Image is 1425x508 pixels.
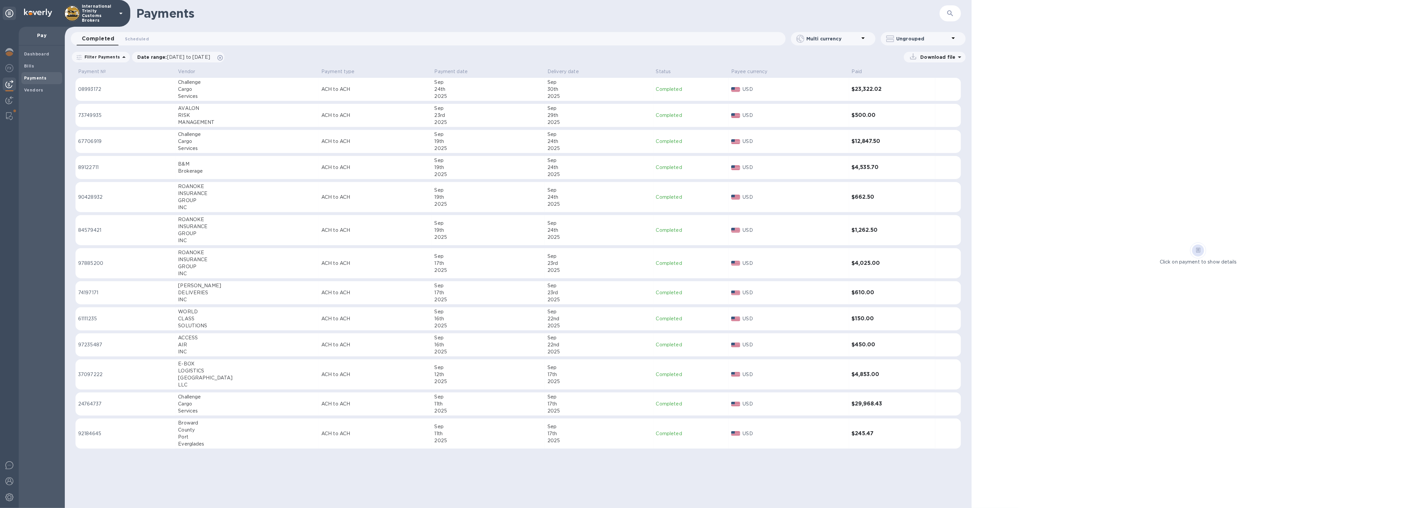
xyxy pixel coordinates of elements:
[547,400,651,407] div: 17th
[435,68,468,75] p: Payment date
[178,322,316,329] div: SOLUTIONS
[547,407,651,414] div: 2025
[78,227,173,234] p: 84579421
[178,223,316,230] div: INSURANCE
[731,113,740,118] img: USD
[435,315,542,322] div: 16th
[435,296,542,303] div: 2025
[435,348,542,355] div: 2025
[435,86,542,93] div: 24th
[547,79,651,86] div: Sep
[547,68,588,75] span: Delivery date
[435,119,542,126] div: 2025
[547,119,651,126] div: 2025
[167,54,210,60] span: [DATE] to [DATE]
[178,341,316,348] div: AIR
[852,290,933,296] h3: $610.00
[435,407,542,414] div: 2025
[435,227,542,234] div: 19th
[852,260,933,267] h3: $4,025.00
[178,86,316,93] div: Cargo
[78,112,173,119] p: 73749935
[435,341,542,348] div: 16th
[178,282,316,289] div: [PERSON_NAME]
[178,131,316,138] div: Challenge
[743,164,846,171] p: USD
[547,371,651,378] div: 17th
[321,400,429,407] p: ACH to ACH
[852,138,933,145] h3: $12,847.50
[321,138,429,145] p: ACH to ACH
[547,253,651,260] div: Sep
[178,407,316,414] div: Services
[731,431,740,436] img: USD
[435,68,477,75] span: Payment date
[656,400,726,407] p: Completed
[852,68,871,75] span: Paid
[547,131,651,138] div: Sep
[321,227,429,234] p: ACH to ACH
[178,263,316,270] div: GROUP
[806,35,859,42] p: Multi currency
[321,260,429,267] p: ACH to ACH
[321,371,429,378] p: ACH to ACH
[547,220,651,227] div: Sep
[743,260,846,267] p: USD
[178,348,316,355] div: INC
[321,341,429,348] p: ACH to ACH
[743,430,846,437] p: USD
[321,430,429,437] p: ACH to ACH
[435,308,542,315] div: Sep
[547,393,651,400] div: Sep
[656,289,726,296] p: Completed
[178,183,316,190] div: ROANOKE
[435,322,542,329] div: 2025
[82,54,120,60] p: Filter Payments
[321,86,429,93] p: ACH to ACH
[435,334,542,341] div: Sep
[435,157,542,164] div: Sep
[178,237,316,244] div: INC
[731,343,740,347] img: USD
[743,400,846,407] p: USD
[547,260,651,267] div: 23rd
[731,372,740,377] img: USD
[656,194,726,201] p: Completed
[82,4,115,23] p: International Trinity Customs Brokers
[178,105,316,112] div: AVALON
[136,6,940,20] h1: Payments
[178,138,316,145] div: Cargo
[852,164,933,171] h3: $4,535.70
[24,75,46,80] b: Payments
[178,112,316,119] div: RISK
[78,289,173,296] p: 74197171
[547,322,651,329] div: 2025
[435,289,542,296] div: 17th
[731,165,740,170] img: USD
[656,86,726,93] p: Completed
[78,315,173,322] p: 61111235
[743,138,846,145] p: USD
[852,112,933,119] h3: $500.00
[547,194,651,201] div: 24th
[321,315,429,322] p: ACH to ACH
[547,138,651,145] div: 24th
[547,296,651,303] div: 2025
[547,164,651,171] div: 24th
[435,423,542,430] div: Sep
[547,93,651,100] div: 2025
[178,168,316,175] div: Brokerage
[743,289,846,296] p: USD
[178,334,316,341] div: ACCESS
[435,437,542,444] div: 2025
[656,138,726,145] p: Completed
[547,423,651,430] div: Sep
[731,261,740,266] img: USD
[125,35,149,42] span: Scheduled
[435,364,542,371] div: Sep
[24,51,49,56] b: Dashboard
[852,86,933,93] h3: $23,322.02
[547,334,651,341] div: Sep
[435,260,542,267] div: 17th
[743,227,846,234] p: USD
